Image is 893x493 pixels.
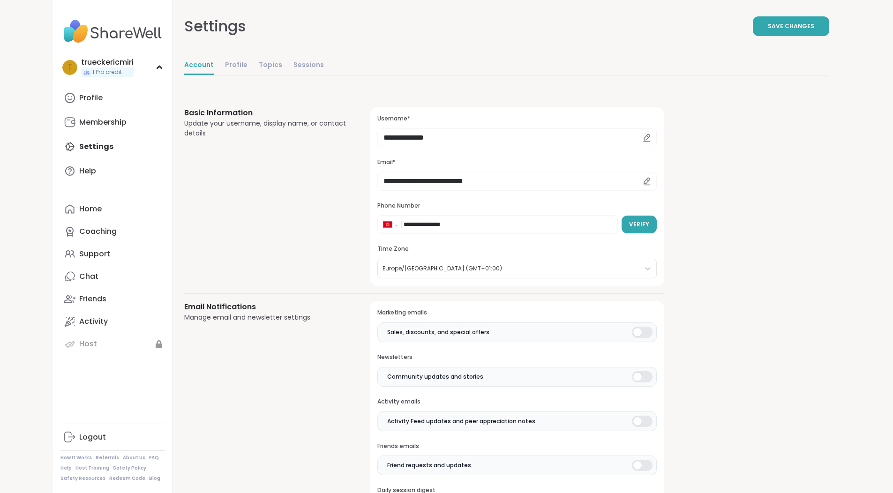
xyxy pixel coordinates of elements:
span: Verify [629,220,649,229]
div: Help [79,166,96,176]
div: Support [79,249,110,259]
a: Host Training [75,465,109,471]
h3: Time Zone [377,245,656,253]
div: Host [79,339,97,349]
a: Chat [60,265,165,288]
h3: Marketing emails [377,309,656,317]
a: Redeem Code [109,475,145,482]
span: Save Changes [768,22,814,30]
div: Membership [79,117,127,127]
h3: Basic Information [184,107,348,119]
a: Account [184,56,214,75]
div: Coaching [79,226,117,237]
h3: Phone Number [377,202,656,210]
h3: Email* [377,158,656,166]
div: Friends [79,294,106,304]
div: Logout [79,432,106,442]
span: Sales, discounts, and special offers [387,328,489,336]
img: ShareWell Nav Logo [60,15,165,48]
a: Support [60,243,165,265]
a: Help [60,465,72,471]
a: Blog [149,475,160,482]
a: Profile [225,56,248,75]
a: Logout [60,426,165,448]
h3: Newsletters [377,353,656,361]
a: Friends [60,288,165,310]
span: t [68,61,72,74]
a: Help [60,160,165,182]
h3: Friends emails [377,442,656,450]
div: Activity [79,316,108,327]
h3: Email Notifications [184,301,348,313]
div: Manage email and newsletter settings [184,313,348,322]
a: Safety Resources [60,475,105,482]
span: Activity Feed updates and peer appreciation notes [387,417,535,426]
a: Membership [60,111,165,134]
div: Update your username, display name, or contact details [184,119,348,138]
a: About Us [123,455,145,461]
div: Chat [79,271,98,282]
div: Profile [79,93,103,103]
span: Friend requests and updates [387,461,471,470]
a: FAQ [149,455,159,461]
a: Host [60,333,165,355]
div: Settings [184,15,246,37]
span: Community updates and stories [387,373,483,381]
button: Verify [622,216,657,233]
div: trueckericmiri [81,57,134,67]
span: 1 Pro credit [92,68,122,76]
button: Save Changes [753,16,829,36]
a: Referrals [96,455,119,461]
div: Home [79,204,102,214]
a: Activity [60,310,165,333]
a: Safety Policy [113,465,146,471]
a: Profile [60,87,165,109]
h3: Activity emails [377,398,656,406]
a: Coaching [60,220,165,243]
a: Home [60,198,165,220]
a: Topics [259,56,282,75]
a: How It Works [60,455,92,461]
h3: Username* [377,115,656,123]
a: Sessions [293,56,324,75]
